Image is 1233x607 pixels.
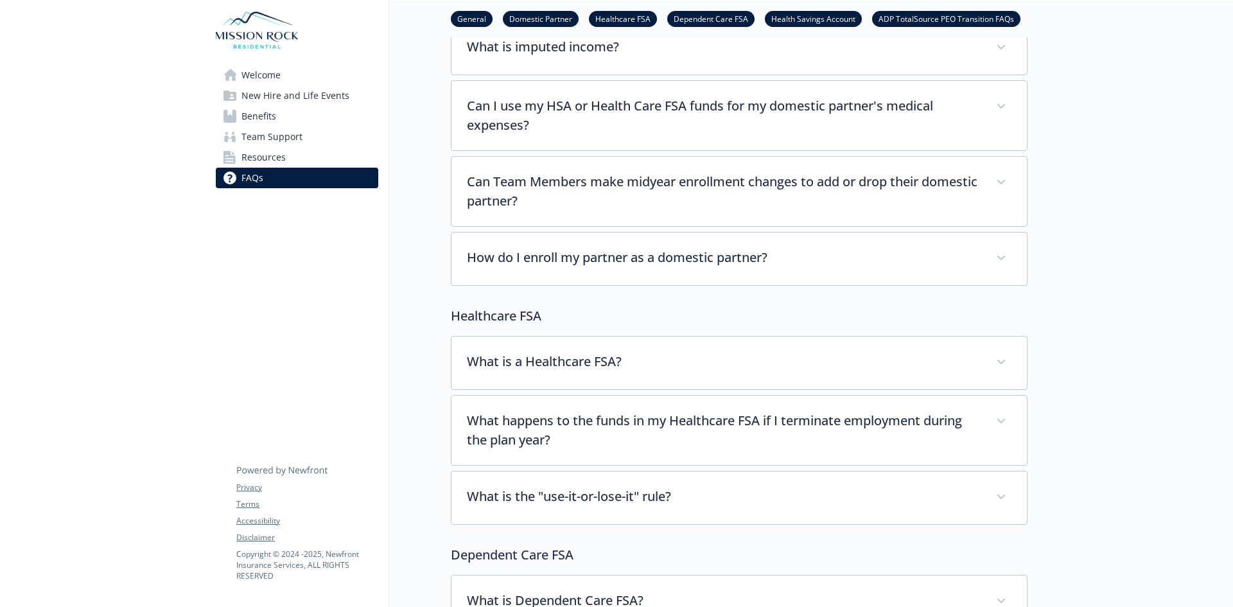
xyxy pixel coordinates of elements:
a: Terms [236,498,378,510]
p: Copyright © 2024 - 2025 , Newfront Insurance Services, ALL RIGHTS RESERVED [236,549,378,581]
span: Welcome [241,65,281,85]
p: What is the "use-it-or-lose-it" rule? [467,487,981,506]
div: What is a Healthcare FSA? [451,337,1027,389]
a: Accessibility [236,515,378,527]
a: General [451,12,493,24]
a: Dependent Care FSA [667,12,755,24]
span: Benefits [241,106,276,127]
a: Benefits [216,106,378,127]
span: FAQs [241,168,263,188]
a: Health Savings Account [765,12,862,24]
p: What happens to the funds in my Healthcare FSA if I terminate employment during the plan year? [467,411,981,450]
a: ADP TotalSource PEO Transition FAQs [872,12,1020,24]
div: How do I enroll my partner as a domestic partner? [451,233,1027,285]
a: Welcome [216,65,378,85]
p: What is a Healthcare FSA? [467,352,981,371]
a: Domestic Partner [503,12,579,24]
span: New Hire and Life Events [241,85,349,106]
span: Team Support [241,127,302,147]
div: Can I use my HSA or Health Care FSA funds for my domestic partner's medical expenses? [451,81,1027,150]
span: Resources [241,147,286,168]
div: What is imputed income? [451,22,1027,75]
a: Healthcare FSA [589,12,657,24]
p: Healthcare FSA [451,306,1027,326]
p: Can I use my HSA or Health Care FSA funds for my domestic partner's medical expenses? [467,96,981,135]
a: Disclaimer [236,532,378,543]
p: What is imputed income? [467,37,981,57]
a: Privacy [236,482,378,493]
div: What happens to the funds in my Healthcare FSA if I terminate employment during the plan year? [451,396,1027,465]
a: FAQs [216,168,378,188]
p: Dependent Care FSA [451,545,1027,565]
p: Can Team Members make midyear enrollment changes to add or drop their domestic partner? [467,172,981,211]
div: What is the "use-it-or-lose-it" rule? [451,471,1027,524]
div: Can Team Members make midyear enrollment changes to add or drop their domestic partner? [451,157,1027,226]
a: Resources [216,147,378,168]
p: How do I enroll my partner as a domestic partner? [467,248,981,267]
a: New Hire and Life Events [216,85,378,106]
a: Team Support [216,127,378,147]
